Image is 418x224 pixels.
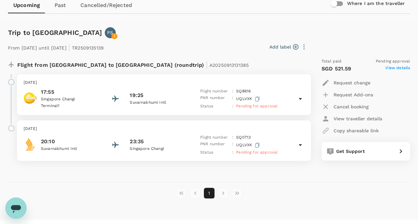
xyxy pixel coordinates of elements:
p: Singapore Changi [41,96,101,103]
img: Singapore Airlines [24,138,37,151]
button: page 1 [204,188,214,198]
p: : [232,141,233,149]
p: Status [200,149,229,156]
p: [DATE] [24,79,304,86]
p: Flight number [200,134,229,141]
button: View traveller details [322,113,382,125]
button: Request change [322,77,370,89]
img: Scoot [24,91,37,105]
p: PNR number [200,141,229,149]
span: Pending for approval [236,104,278,108]
p: : [232,95,233,103]
span: A20250913131385 [209,62,249,68]
h6: Trip to [GEOGRAPHIC_DATA] [8,27,102,38]
p: SQ 8616 [236,88,251,95]
span: Pending approval [376,58,410,65]
p: Suvarnabhumi Intl [41,146,101,152]
p: Copy shareable link [334,127,379,134]
p: : [232,134,233,141]
p: Status [200,103,229,110]
p: 17:55 [41,88,101,96]
p: 20:10 [41,138,101,146]
span: Total paid [322,58,342,65]
p: Suvarnabhumi Intl [130,99,190,106]
button: Add label [269,44,298,50]
p: [DATE] [24,126,304,132]
p: 23:35 [130,138,144,146]
span: | [206,60,208,69]
p: PS [107,29,113,36]
p: Request change [334,79,370,86]
p: UQLVXK [236,95,261,103]
p: Flight from [GEOGRAPHIC_DATA] to [GEOGRAPHIC_DATA] (roundtrip) [17,58,249,70]
p: Request Add-ons [334,91,373,98]
span: | [68,43,70,52]
p: Singapore Changi [130,146,190,152]
p: View traveller details [334,115,382,122]
p: : [232,149,233,156]
p: : [232,88,233,95]
p: Terminal 1 [41,103,101,109]
p: 19:25 [130,91,143,99]
button: Copy shareable link [322,125,379,137]
p: Flight number [200,88,229,95]
p: SQ 0713 [236,134,251,141]
p: : [232,103,233,110]
span: View details [385,65,410,73]
span: Get Support [336,149,365,154]
p: PNR number [200,95,229,103]
iframe: Button to launch messaging window [5,197,27,219]
span: Pending for approval [236,150,278,155]
p: SGD 521.59 [322,65,351,73]
p: Cancel booking [334,103,369,110]
button: Cancel booking [322,101,369,113]
p: UQLVXK [236,141,261,149]
p: From [DATE] until [DATE] TR2509135139 [8,41,104,53]
nav: pagination navigation [174,188,244,198]
button: Request Add-ons [322,89,373,101]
